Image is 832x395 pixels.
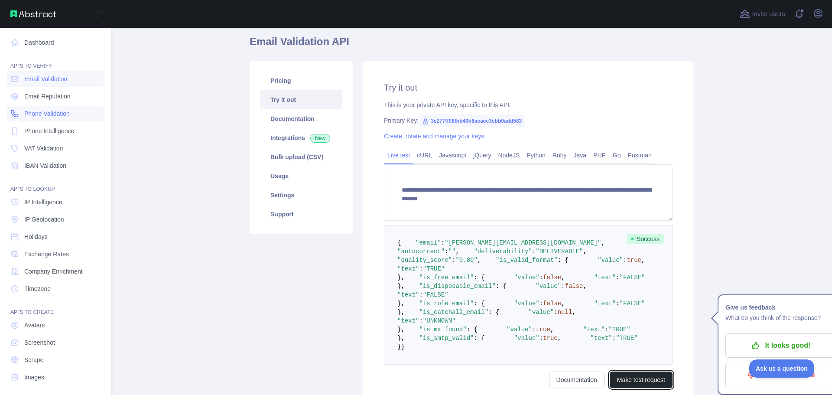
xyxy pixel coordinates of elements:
[419,300,474,307] span: "is_role_email"
[620,300,645,307] span: "FALSE"
[24,338,55,347] span: Screenshot
[384,101,673,109] div: This is your private API key, specific to this API.
[397,248,445,255] span: "autocorrect"
[397,239,401,246] span: {
[7,317,104,333] a: Avatars
[397,335,405,342] span: },
[10,10,56,17] img: Abstract API
[590,148,609,162] a: PHP
[24,75,67,83] span: Email Validation
[609,148,624,162] a: Go
[260,128,342,147] a: Integrations New
[583,283,587,290] span: ,
[496,257,558,264] span: "is_valid_format"
[455,248,459,255] span: ,
[532,326,536,333] span: :
[419,309,488,316] span: "is_catchall_email"
[419,326,466,333] span: "is_mx_found"
[7,140,104,156] a: VAT Validation
[260,205,342,224] a: Support
[384,148,413,162] a: Live test
[24,198,62,206] span: IP Intelligence
[397,265,419,272] span: "text"
[24,267,83,276] span: Company Enrichment
[448,248,456,255] span: ""
[419,274,474,281] span: "is_free_email"
[419,317,422,324] span: :
[397,283,405,290] span: },
[616,335,637,342] span: "TRUE"
[413,148,435,162] a: cURL
[397,317,419,324] span: "text"
[7,158,104,173] a: IBAN Validation
[7,175,104,193] div: API'S TO LOOKUP
[419,114,525,127] span: 3e277ff08fbb40b8aeaec3cbb0add583
[24,161,66,170] span: IBAN Validation
[423,317,456,324] span: "UNKNOWN"
[543,274,561,281] span: false
[7,264,104,279] a: Company Enrichment
[514,335,539,342] span: "value"
[494,148,523,162] a: NodeJS
[496,283,507,290] span: : {
[416,239,441,246] span: "email"
[7,123,104,139] a: Phone Intelligence
[543,335,558,342] span: true
[470,148,494,162] a: jQuery
[601,239,605,246] span: ,
[384,82,673,94] h2: Try it out
[24,127,74,135] span: Phone Intelligence
[570,148,590,162] a: Java
[397,274,405,281] span: },
[558,257,569,264] span: : {
[7,298,104,316] div: API'S TO CREATE
[250,35,693,55] h1: Email Validation API
[401,343,404,350] span: }
[561,283,565,290] span: :
[7,88,104,104] a: Email Reputation
[514,300,539,307] span: "value"
[474,335,484,342] span: : {
[260,186,342,205] a: Settings
[452,257,455,264] span: :
[539,335,543,342] span: :
[24,144,63,153] span: VAT Validation
[24,92,71,101] span: Email Reputation
[627,257,641,264] span: true
[752,9,785,19] span: Invite users
[7,194,104,210] a: IP Intelligence
[624,148,655,162] a: Postman
[7,229,104,245] a: Holidays
[543,300,561,307] span: false
[7,212,104,227] a: IP Geolocation
[419,265,422,272] span: :
[536,283,561,290] span: "value"
[7,52,104,69] div: API'S TO VERIFY
[583,326,605,333] span: "text"
[539,274,543,281] span: :
[608,326,630,333] span: "TRUE"
[397,309,405,316] span: },
[474,248,532,255] span: "deliverability"
[397,326,405,333] span: },
[554,309,557,316] span: :
[474,300,484,307] span: : {
[24,356,43,364] span: Scrape
[423,291,448,298] span: "FALSE"
[572,309,575,316] span: ,
[514,274,539,281] span: "value"
[7,281,104,297] a: Timezone
[549,148,570,162] a: Ruby
[24,109,70,118] span: Phone Validation
[260,147,342,166] a: Bulk upload (CSV)
[612,335,616,342] span: :
[397,343,401,350] span: }
[260,71,342,90] a: Pricing
[594,300,616,307] span: "text"
[24,373,44,382] span: Images
[616,300,619,307] span: :
[598,257,623,264] span: "value"
[435,148,470,162] a: Javascript
[558,335,561,342] span: ,
[627,234,664,244] span: Success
